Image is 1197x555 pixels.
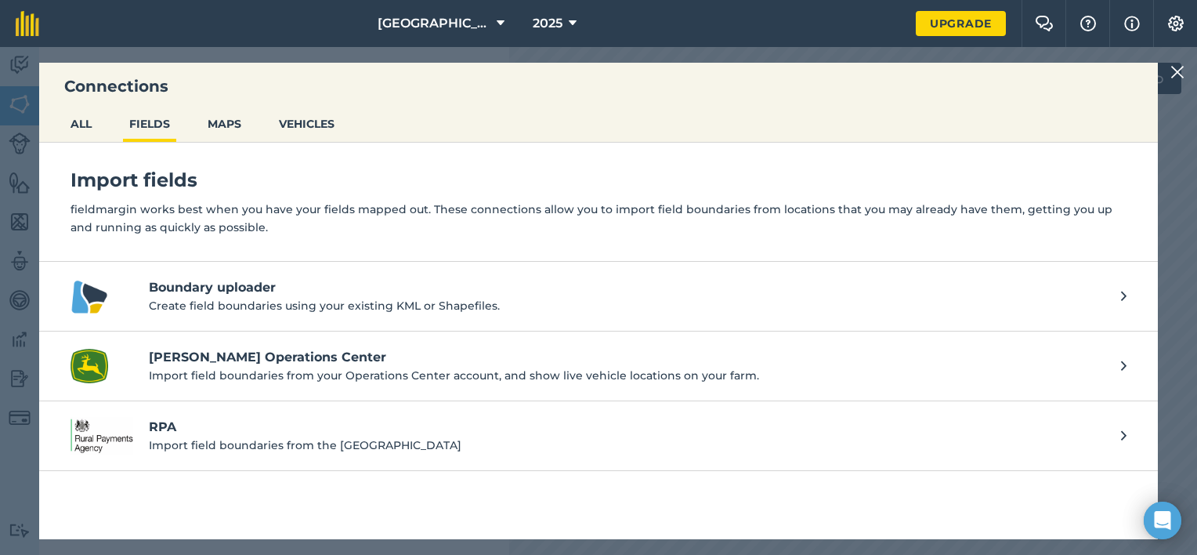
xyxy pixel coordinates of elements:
[533,14,562,33] span: 2025
[39,262,1158,332] a: Boundary uploader logoBoundary uploaderCreate field boundaries using your existing KML or Shapefi...
[39,401,1158,471] a: RPA logoRPAImport field boundaries from the [GEOGRAPHIC_DATA]
[149,348,1105,367] h4: [PERSON_NAME] Operations Center
[149,437,1105,454] p: Import field boundaries from the [GEOGRAPHIC_DATA]
[123,109,176,139] button: FIELDS
[201,109,248,139] button: MAPS
[64,109,98,139] button: ALL
[378,14,490,33] span: [GEOGRAPHIC_DATA]
[1079,16,1098,31] img: A question mark icon
[1144,502,1181,539] div: Open Intercom Messenger
[71,201,1126,236] p: fieldmargin works best when you have your fields mapped out. These connections allow you to impor...
[1124,14,1140,33] img: svg+xml;base64,PHN2ZyB4bWxucz0iaHR0cDovL3d3dy53My5vcmcvMjAwMC9zdmciIHdpZHRoPSIxNyIgaGVpZ2h0PSIxNy...
[916,11,1006,36] a: Upgrade
[71,277,108,315] img: Boundary uploader logo
[71,347,108,385] img: John Deere Operations Center logo
[273,109,341,139] button: VEHICLES
[1166,16,1185,31] img: A cog icon
[1170,63,1184,82] img: svg+xml;base64,PHN2ZyB4bWxucz0iaHR0cDovL3d3dy53My5vcmcvMjAwMC9zdmciIHdpZHRoPSIyMiIgaGVpZ2h0PSIzMC...
[71,417,133,455] img: RPA logo
[71,168,1126,193] h4: Import fields
[39,75,1158,97] h3: Connections
[39,332,1158,401] a: John Deere Operations Center logo[PERSON_NAME] Operations CenterImport field boundaries from your...
[16,11,39,36] img: fieldmargin Logo
[149,278,1105,297] h4: Boundary uploader
[149,297,1105,314] p: Create field boundaries using your existing KML or Shapefiles.
[149,418,1105,437] h4: RPA
[149,367,1105,384] p: Import field boundaries from your Operations Center account, and show live vehicle locations on y...
[1035,16,1054,31] img: Two speech bubbles overlapping with the left bubble in the forefront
